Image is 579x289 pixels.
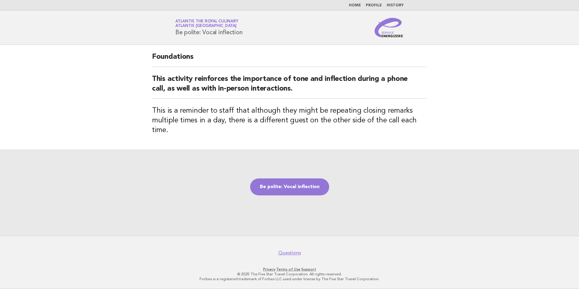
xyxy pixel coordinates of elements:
h2: Foundations [152,52,427,67]
h2: This activity reinforces the importance of tone and inflection during a phone call, as well as wi... [152,74,427,99]
a: Be polite: Vocal inflection [250,178,329,195]
a: Privacy [263,267,275,271]
p: © 2025 The Five Star Travel Corporation. All rights reserved. [104,272,475,277]
p: · · [104,267,475,272]
img: Service Energizers [375,18,404,37]
span: Atlantis [GEOGRAPHIC_DATA] [175,24,237,28]
a: Profile [366,4,382,7]
a: Questions [278,250,301,256]
p: Forbes is a registered trademark of Forbes LLC used under license by The Five Star Travel Corpora... [104,277,475,281]
h3: This is a reminder to staff that although they might be repeating closing remarks multiple times ... [152,106,427,135]
a: Support [301,267,316,271]
a: Home [349,4,361,7]
a: History [387,4,404,7]
a: Atlantis the Royal CulinaryAtlantis [GEOGRAPHIC_DATA] [175,19,238,28]
a: Terms of Use [276,267,300,271]
h1: Be polite: Vocal inflection [175,20,242,35]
